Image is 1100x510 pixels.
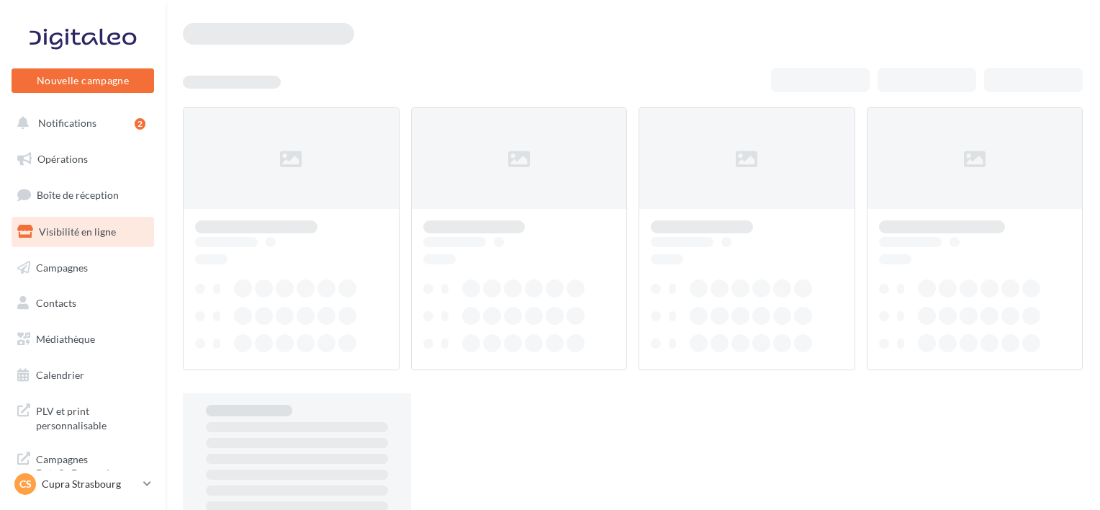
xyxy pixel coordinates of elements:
a: Campagnes DataOnDemand [9,444,157,486]
span: PLV et print personnalisable [36,401,148,432]
a: Campagnes [9,253,157,283]
a: PLV et print personnalisable [9,395,157,438]
span: Calendrier [36,369,84,381]
span: Campagnes DataOnDemand [36,449,148,480]
span: Notifications [38,117,96,129]
a: Médiathèque [9,324,157,354]
span: Campagnes [36,261,88,273]
button: Notifications 2 [9,108,151,138]
span: Opérations [37,153,88,165]
div: 2 [135,118,145,130]
span: Médiathèque [36,333,95,345]
a: Contacts [9,288,157,318]
span: CS [19,477,32,491]
a: Calendrier [9,360,157,390]
span: Contacts [36,297,76,309]
span: Visibilité en ligne [39,225,116,238]
button: Nouvelle campagne [12,68,154,93]
a: Visibilité en ligne [9,217,157,247]
a: Opérations [9,144,157,174]
a: Boîte de réception [9,179,157,210]
span: Boîte de réception [37,189,119,201]
a: CS Cupra Strasbourg [12,470,154,498]
p: Cupra Strasbourg [42,477,137,491]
